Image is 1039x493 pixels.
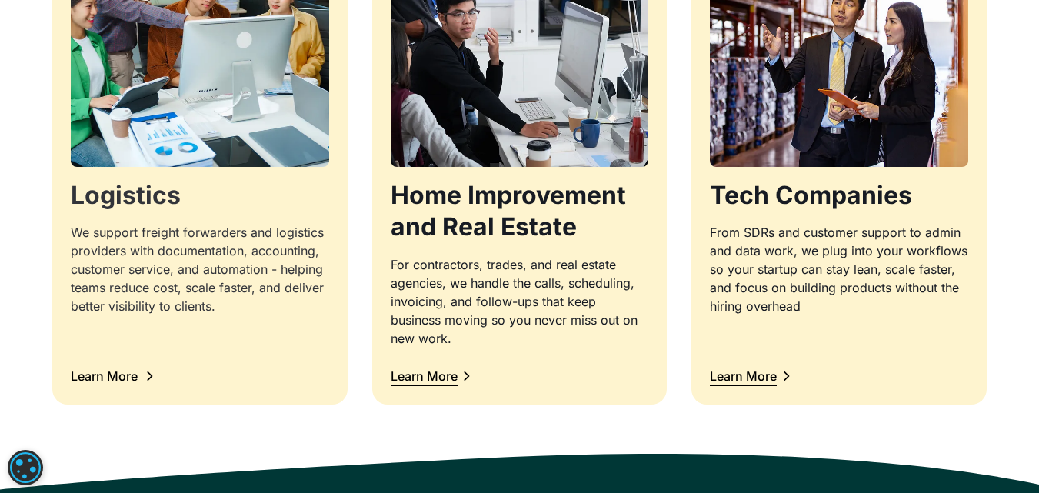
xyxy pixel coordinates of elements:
h3: Logistics [71,179,329,212]
div: Learn More [71,370,138,382]
div: Learn More [391,370,458,382]
div: Learn More [710,370,777,382]
h3: Tech Companies [710,179,968,212]
div: We support freight forwarders and logistics providers with documentation, accounting, customer se... [71,223,329,315]
h3: Home Improvement and Real Estate [391,179,649,243]
iframe: Chat Widget [962,419,1039,493]
div: From SDRs and customer support to admin and data work, we plug into your workflows so your startu... [710,223,968,315]
div: For contractors, trades, and real estate agencies, we handle the calls, scheduling, invoicing, an... [391,255,649,348]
